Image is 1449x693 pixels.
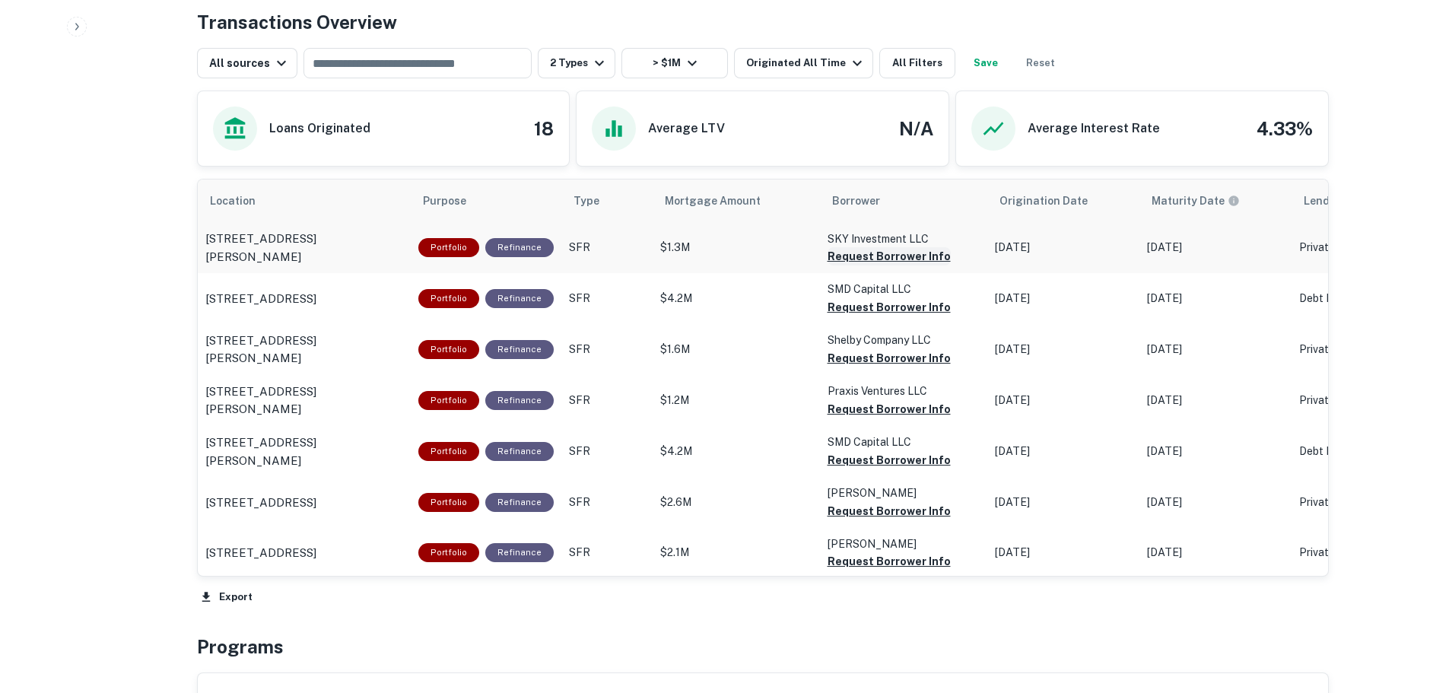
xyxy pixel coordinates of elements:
p: Debt Fund [1299,291,1421,307]
p: SFR [569,291,645,307]
p: [DATE] [1147,342,1284,358]
p: Private Money [1299,545,1421,561]
span: Borrower [832,192,880,210]
span: Origination Date [999,192,1107,210]
th: Origination Date [987,180,1139,222]
button: Request Borrower Info [828,400,951,418]
h4: Programs [197,633,284,660]
p: $4.2M [660,443,812,459]
h6: Maturity Date [1152,192,1225,209]
a: [STREET_ADDRESS] [205,290,403,308]
p: Private Money [1299,342,1421,358]
p: SMD Capital LLC [828,434,980,450]
p: $2.1M [660,545,812,561]
button: Originated All Time [734,48,873,78]
p: SFR [569,494,645,510]
p: [DATE] [995,443,1132,459]
p: [PERSON_NAME] [828,536,980,552]
div: This loan purpose was for refinancing [485,289,554,308]
div: This is a portfolio loan with 9 properties [418,493,479,512]
p: Shelby Company LLC [828,332,980,348]
h6: Average Interest Rate [1028,119,1160,138]
div: This loan purpose was for refinancing [485,340,554,359]
p: Private Money [1299,240,1421,256]
div: scrollable content [198,180,1328,576]
a: [STREET_ADDRESS][PERSON_NAME] [205,230,403,265]
div: This is a portfolio loan with 6 properties [418,543,479,562]
p: [DATE] [995,545,1132,561]
p: Private Money [1299,494,1421,510]
p: Debt Fund [1299,443,1421,459]
p: SFR [569,443,645,459]
div: Maturity dates displayed may be estimated. Please contact the lender for the most accurate maturi... [1152,192,1240,209]
p: SFR [569,545,645,561]
h4: 4.33% [1257,115,1313,142]
div: This is a portfolio loan with 17 properties [418,442,479,461]
p: SKY Investment LLC [828,230,980,247]
button: Export [197,586,256,609]
p: [DATE] [1147,291,1284,307]
button: Save your search to get updates of matches that match your search criteria. [961,48,1010,78]
div: This is a portfolio loan with 8 properties [418,289,479,308]
h4: 18 [534,115,554,142]
div: This loan purpose was for refinancing [485,238,554,257]
span: Type [574,192,619,210]
p: SFR [569,393,645,408]
p: [PERSON_NAME] [828,485,980,501]
div: All sources [209,54,291,72]
p: SFR [569,342,645,358]
div: This is a portfolio loan with 3 properties [418,340,479,359]
span: Purpose [423,192,486,210]
div: This is a portfolio loan with 2 properties [418,391,479,410]
button: > $1M [621,48,728,78]
span: Maturity dates displayed may be estimated. Please contact the lender for the most accurate maturi... [1152,192,1260,209]
p: [STREET_ADDRESS][PERSON_NAME] [205,434,403,469]
th: Borrower [820,180,987,222]
button: Request Borrower Info [828,552,951,571]
p: [DATE] [1147,393,1284,408]
h6: Loans Originated [269,119,370,138]
p: SMD Capital LLC [828,281,980,297]
div: Originated All Time [746,54,866,72]
button: Request Borrower Info [828,502,951,520]
div: This loan purpose was for refinancing [485,442,554,461]
th: Lender Type [1292,180,1428,222]
button: Request Borrower Info [828,451,951,469]
h4: N/A [899,115,933,142]
p: $2.6M [660,494,812,510]
div: This loan purpose was for refinancing [485,493,554,512]
p: [DATE] [995,342,1132,358]
p: SFR [569,240,645,256]
a: [STREET_ADDRESS][PERSON_NAME] [205,383,403,418]
p: [DATE] [1147,443,1284,459]
iframe: Chat Widget [1373,571,1449,644]
p: $4.2M [660,291,812,307]
span: Lender Type [1304,192,1368,210]
p: [DATE] [995,393,1132,408]
h4: Transactions Overview [197,8,397,36]
th: Purpose [411,180,561,222]
button: Request Borrower Info [828,247,951,265]
div: This loan purpose was for refinancing [485,391,554,410]
p: [DATE] [1147,240,1284,256]
p: [DATE] [995,291,1132,307]
p: [STREET_ADDRESS] [205,290,316,308]
p: Praxis Ventures LLC [828,383,980,399]
p: [STREET_ADDRESS] [205,544,316,562]
p: [DATE] [995,494,1132,510]
a: [STREET_ADDRESS][PERSON_NAME] [205,332,403,367]
p: [DATE] [995,240,1132,256]
p: [STREET_ADDRESS] [205,494,316,512]
p: $1.6M [660,342,812,358]
p: Private Money [1299,393,1421,408]
th: Type [561,180,653,222]
p: [DATE] [1147,545,1284,561]
p: $1.3M [660,240,812,256]
a: [STREET_ADDRESS] [205,544,403,562]
th: Maturity dates displayed may be estimated. Please contact the lender for the most accurate maturi... [1139,180,1292,222]
button: Reset [1016,48,1065,78]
